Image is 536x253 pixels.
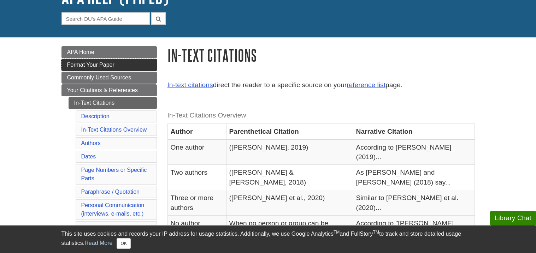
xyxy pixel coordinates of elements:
a: APA Home [61,46,157,58]
span: Commonly Used Sources [67,74,131,80]
p: direct the reader to a specific source on your page. [167,80,475,90]
a: Personal Communication(interviews, e-mails, etc.) [81,202,145,217]
th: Parenthetical Citation [226,124,353,139]
a: Read More [84,240,112,246]
td: One author [167,139,226,165]
td: Similar to [PERSON_NAME] et al. (2020)... [353,190,475,216]
a: Format Your Paper [61,59,157,71]
a: Paraphrase / Quotation [81,189,140,195]
a: Works Cited In Another Source (Indirect or Secondary) [81,224,139,247]
input: Search DU's APA Guide [61,12,150,25]
td: Three or more authors [167,190,226,216]
a: Page Numbers or Specific Parts [81,167,147,181]
caption: In-Text Citations Overview [167,108,475,124]
a: Commonly Used Sources [61,72,157,84]
span: Format Your Paper [67,62,114,68]
a: In-Text Citations [69,97,157,109]
a: In-text citations [167,81,213,89]
td: ([PERSON_NAME], 2019) [226,139,353,165]
h1: In-Text Citations [167,46,475,64]
th: Author [167,124,226,139]
span: APA Home [67,49,94,55]
a: In-Text Citations Overview [81,127,147,133]
button: Library Chat [490,211,536,225]
a: reference list [347,81,385,89]
button: Close [117,238,130,249]
a: Dates [81,153,96,159]
span: Your Citations & References [67,87,138,93]
td: ([PERSON_NAME] & [PERSON_NAME], 2018) [226,165,353,190]
sup: TM [373,230,379,235]
td: According to [PERSON_NAME] (2019)... [353,139,475,165]
th: Narrative Citation [353,124,475,139]
td: Two authors [167,165,226,190]
a: Your Citations & References [61,84,157,96]
a: Description [81,113,110,119]
sup: TM [334,230,340,235]
td: ([PERSON_NAME] et al., 2020) [226,190,353,216]
div: This site uses cookies and records your IP address for usage statistics. Additionally, we use Goo... [61,230,475,249]
a: Authors [81,140,101,146]
td: As [PERSON_NAME] and [PERSON_NAME] (2018) say... [353,165,475,190]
